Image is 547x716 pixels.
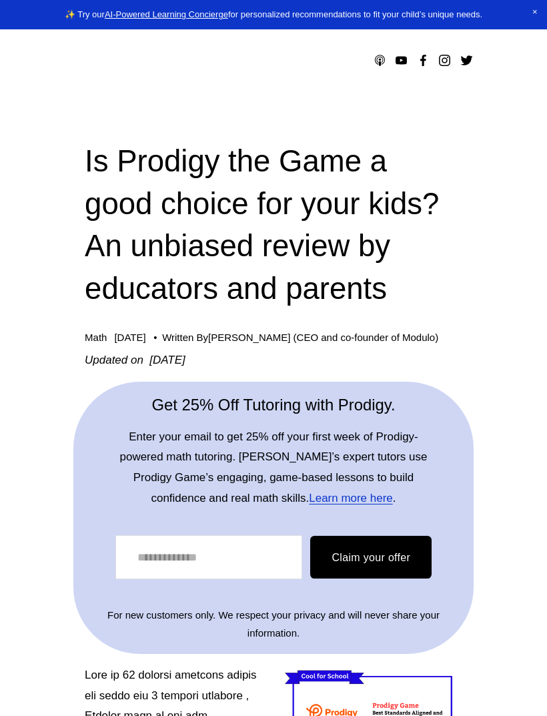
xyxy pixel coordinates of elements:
[460,53,474,67] a: Twitter
[162,332,438,344] div: Written By
[373,53,387,67] a: Apple Podcasts
[105,9,228,19] a: AI-Powered Learning Concierge
[113,427,433,508] p: Enter your email to get 25% off your first week of Prodigy-powered math tutoring. [PERSON_NAME]’s...
[208,332,438,343] a: [PERSON_NAME] (CEO and co-founder of Modulo)
[309,492,392,504] a: Learn more here
[85,332,107,343] a: Math
[85,140,462,310] h1: Is Prodigy the Game a good choice for your kids? An unbiased review by educators and parents
[394,53,408,67] a: YouTube
[114,332,145,343] span: [DATE]
[310,536,432,579] button: Claim your offer
[332,552,410,563] span: Claim your offer
[438,53,452,67] a: Instagram
[416,53,430,67] a: Facebook
[85,354,185,366] em: Updated on [DATE]
[113,394,433,416] h2: Get 25% Off Tutoring with Prodigy.
[85,606,462,642] p: For new customers only. We respect your privacy and will never share your information.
